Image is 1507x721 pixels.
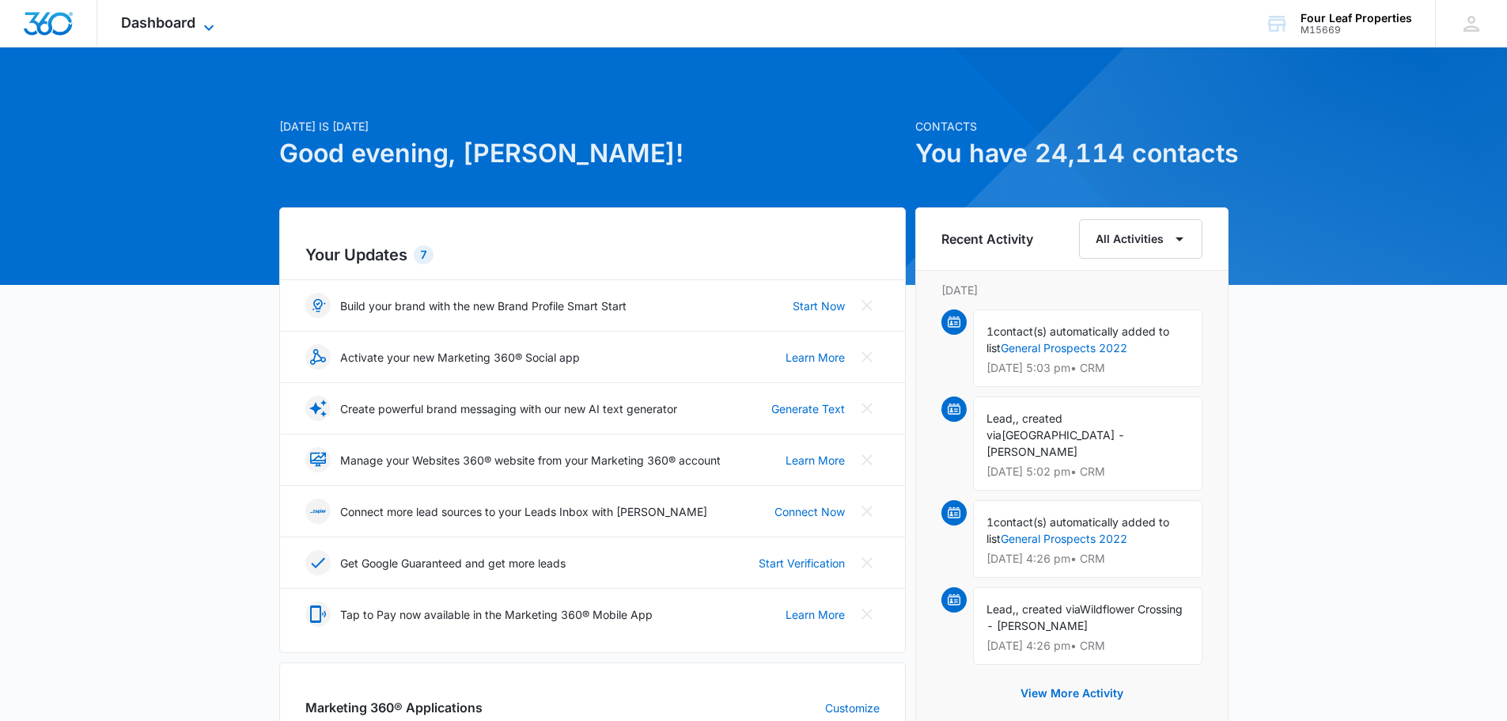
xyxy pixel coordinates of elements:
button: All Activities [1079,219,1202,259]
span: Lead, [986,602,1016,616]
a: Learn More [786,452,845,469]
button: Close [854,344,880,370]
h2: Your Updates [305,243,880,267]
div: 7 [414,245,434,264]
p: Get Google Guaranteed and get more leads [340,555,566,571]
p: Contacts [915,118,1229,135]
span: Lead, [986,412,1016,425]
p: [DATE] 5:03 pm • CRM [986,362,1189,374]
p: Activate your new Marketing 360® Social app [340,349,580,366]
span: [GEOGRAPHIC_DATA] - [PERSON_NAME] [986,428,1125,458]
button: Close [854,550,880,575]
button: Close [854,447,880,472]
a: Start Verification [759,555,845,571]
p: [DATE] 5:02 pm • CRM [986,466,1189,477]
span: Dashboard [121,14,195,31]
a: Learn More [786,349,845,366]
button: Close [854,499,880,524]
span: 1 [986,515,994,529]
p: [DATE] [941,282,1202,298]
a: Connect Now [774,503,845,520]
p: Manage your Websites 360® website from your Marketing 360® account [340,452,721,469]
div: account name [1301,12,1412,25]
button: View More Activity [1005,674,1139,712]
span: contact(s) automatically added to list [986,515,1169,545]
a: General Prospects 2022 [1001,532,1127,545]
a: Start Now [793,298,845,314]
p: [DATE] 4:26 pm • CRM [986,640,1189,651]
h1: You have 24,114 contacts [915,135,1229,173]
p: [DATE] is [DATE] [279,118,906,135]
p: Create powerful brand messaging with our new AI text generator [340,400,677,417]
div: account id [1301,25,1412,36]
a: Generate Text [771,400,845,417]
span: , created via [986,412,1062,442]
button: Close [854,396,880,421]
span: 1 [986,324,994,338]
button: Close [854,293,880,318]
h6: Recent Activity [941,230,1033,249]
p: Tap to Pay now available in the Marketing 360® Mobile App [340,606,653,623]
span: contact(s) automatically added to list [986,324,1169,355]
a: Customize [825,700,880,716]
a: General Prospects 2022 [1001,341,1127,355]
p: Connect more lead sources to your Leads Inbox with [PERSON_NAME] [340,503,707,520]
a: Learn More [786,606,845,623]
h2: Marketing 360® Applications [305,698,483,717]
p: Build your brand with the new Brand Profile Smart Start [340,298,627,314]
p: [DATE] 4:26 pm • CRM [986,553,1189,564]
h1: Good evening, [PERSON_NAME]! [279,135,906,173]
button: Close [854,601,880,627]
span: , created via [1016,602,1080,616]
span: Wildflower Crossing - [PERSON_NAME] [986,602,1183,632]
